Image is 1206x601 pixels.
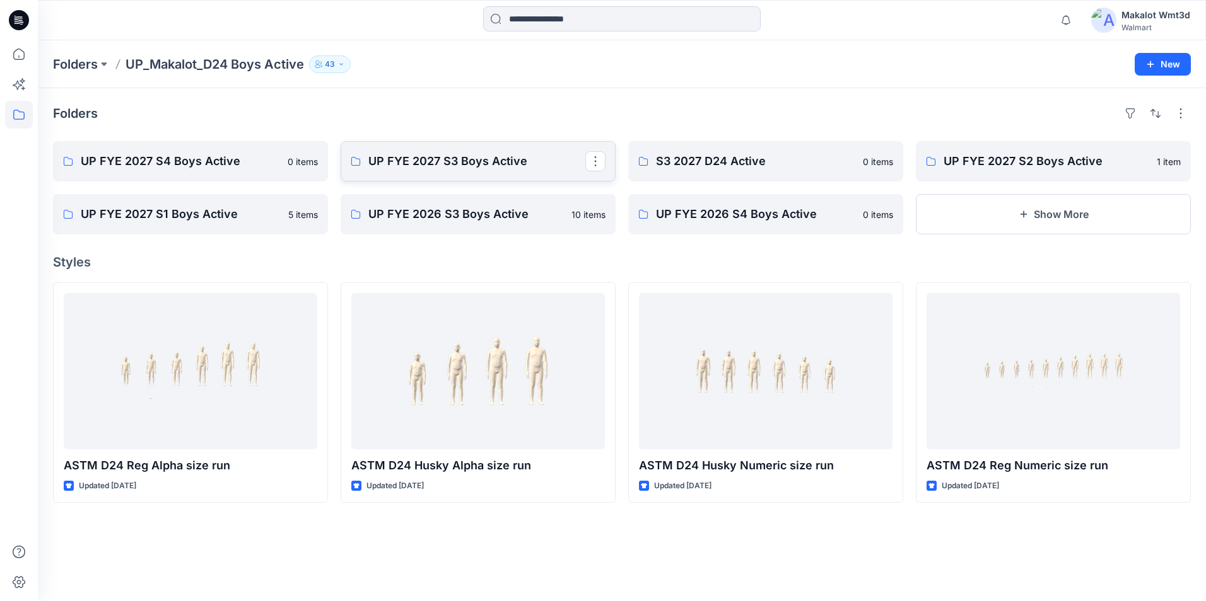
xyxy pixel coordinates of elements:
[656,152,855,170] p: S3 2027 D24 Active
[654,479,711,493] p: Updated [DATE]
[81,152,280,170] p: UP FYE 2027 S4 Boys Active
[639,293,893,449] a: ASTM D24 Husky Numeric size run
[351,293,605,449] a: ASTM D24 Husky Alpha size run
[351,457,605,474] p: ASTM D24 Husky Alpha size run
[368,152,585,170] p: UP FYE 2027 S3 Boys Active
[53,255,1191,270] h4: Styles
[942,479,999,493] p: Updated [DATE]
[1157,155,1181,168] p: 1 item
[53,141,328,181] a: UP FYE 2027 S4 Boys Active0 items
[53,55,98,73] a: Folders
[1135,53,1191,76] button: New
[288,155,318,168] p: 0 items
[288,208,318,221] p: 5 items
[53,106,98,121] h4: Folders
[863,155,893,168] p: 0 items
[916,141,1191,181] a: UP FYE 2027 S2 Boys Active1 item
[1091,8,1116,33] img: avatar
[325,57,335,71] p: 43
[341,194,616,234] a: UP FYE 2026 S3 Boys Active10 items
[863,208,893,221] p: 0 items
[341,141,616,181] a: UP FYE 2027 S3 Boys Active
[366,479,424,493] p: Updated [DATE]
[916,194,1191,234] button: Show More
[79,479,136,493] p: Updated [DATE]
[53,194,328,234] a: UP FYE 2027 S1 Boys Active5 items
[927,457,1180,474] p: ASTM D24 Reg Numeric size run
[628,194,903,234] a: UP FYE 2026 S4 Boys Active0 items
[368,205,564,223] p: UP FYE 2026 S3 Boys Active
[944,152,1149,170] p: UP FYE 2027 S2 Boys Active
[81,205,281,223] p: UP FYE 2027 S1 Boys Active
[64,293,317,449] a: ASTM D24 Reg Alpha size run
[126,55,304,73] p: UP_Makalot_D24 Boys Active
[628,141,903,181] a: S3 2027 D24 Active0 items
[639,457,893,474] p: ASTM D24 Husky Numeric size run
[1121,23,1190,32] div: Walmart
[1121,8,1190,23] div: Makalot Wmt3d
[309,55,351,73] button: 43
[927,293,1180,449] a: ASTM D24 Reg Numeric size run
[64,457,317,474] p: ASTM D24 Reg Alpha size run
[571,208,606,221] p: 10 items
[656,205,855,223] p: UP FYE 2026 S4 Boys Active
